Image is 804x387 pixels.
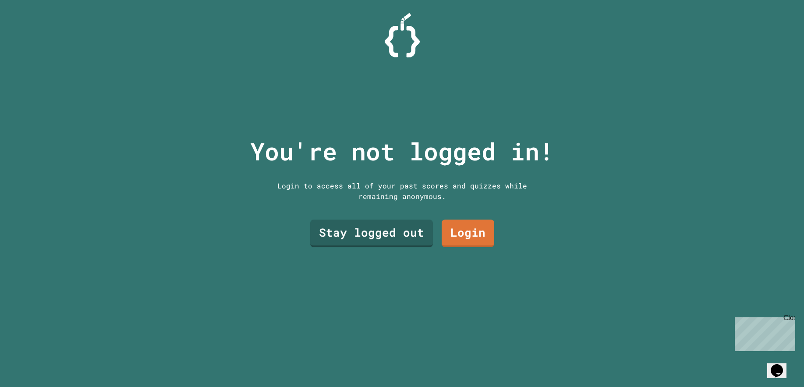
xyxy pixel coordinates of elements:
div: Chat with us now!Close [4,4,60,56]
iframe: chat widget [731,314,795,351]
div: Login to access all of your past scores and quizzes while remaining anonymous. [271,181,534,202]
iframe: chat widget [767,352,795,378]
img: Logo.svg [385,13,420,57]
a: Stay logged out [310,220,433,247]
p: You're not logged in! [250,133,554,170]
a: Login [442,220,494,247]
